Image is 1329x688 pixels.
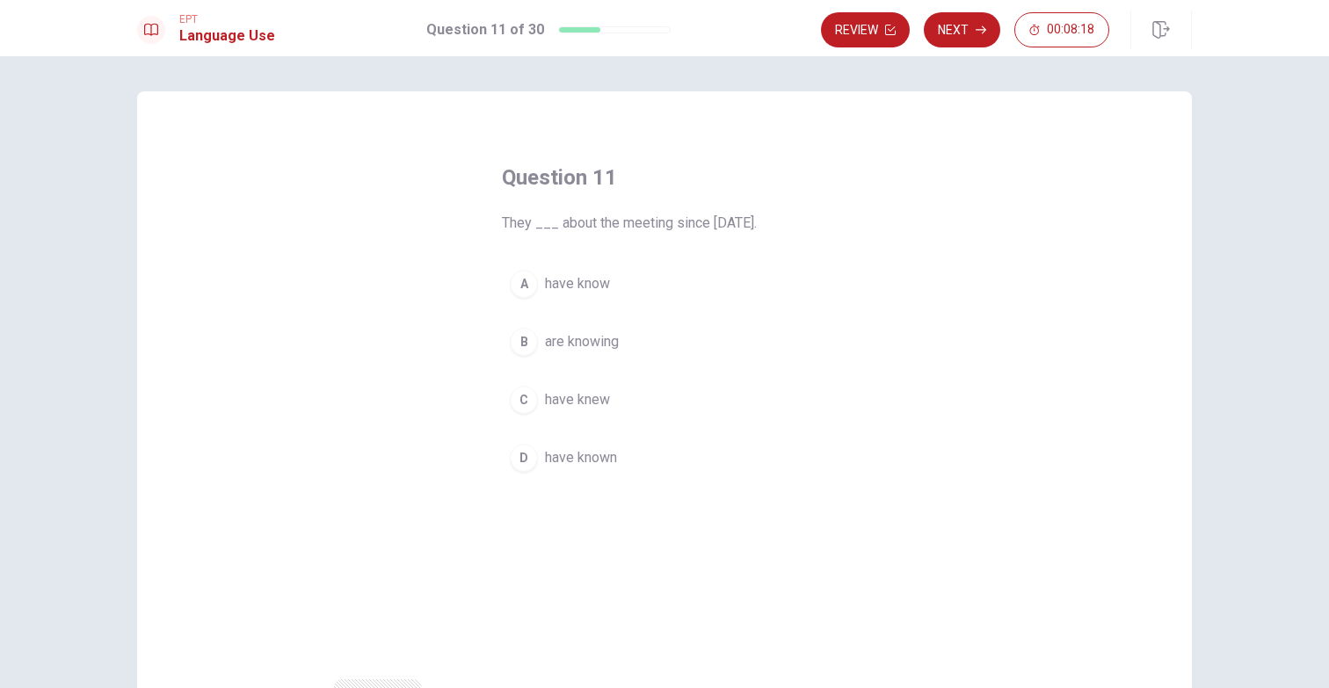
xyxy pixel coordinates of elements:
[924,12,1000,47] button: Next
[502,378,827,422] button: Chave knew
[510,444,538,472] div: D
[821,12,910,47] button: Review
[510,270,538,298] div: A
[510,328,538,356] div: B
[545,447,617,468] span: have known
[502,213,827,234] span: They ___ about the meeting since [DATE].
[545,331,619,352] span: are knowing
[1014,12,1109,47] button: 00:08:18
[1047,23,1094,37] span: 00:08:18
[545,273,610,294] span: have know
[545,389,610,410] span: have knew
[502,320,827,364] button: Bare knowing
[426,19,544,40] h1: Question 11 of 30
[510,386,538,414] div: C
[179,25,275,47] h1: Language Use
[502,436,827,480] button: Dhave known
[502,163,827,192] h4: Question 11
[502,262,827,306] button: Ahave know
[179,13,275,25] span: EPT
